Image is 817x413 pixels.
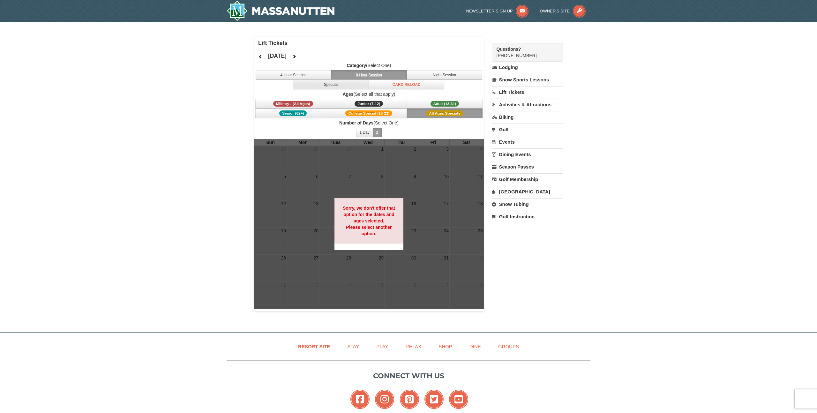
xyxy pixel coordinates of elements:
[227,1,334,21] a: Massanutten Resort
[490,339,527,354] a: Groups
[255,109,331,118] button: Senior (62+)
[492,161,563,173] a: Season Passes
[342,92,353,97] strong: Ages
[492,148,563,160] a: Dining Events
[254,120,484,126] label: (Select One)
[254,91,484,97] label: (Select all that apply)
[540,9,570,13] span: Owner's Site
[268,53,287,59] h4: [DATE]
[256,70,332,80] button: 4-Hour Session
[254,62,484,69] label: (Select One)
[492,74,563,86] a: Snow Sports Lessons
[290,339,338,354] a: Resort Site
[492,173,563,185] a: Golf Membership
[293,80,369,89] button: Specials
[347,63,366,68] strong: Category
[492,86,563,98] a: Lift Tickets
[407,99,483,109] button: Adult (13-61)
[466,9,513,13] span: Newsletter Sign Up
[355,101,383,107] span: Junior (7-12)
[339,339,367,354] a: Stay
[345,110,392,116] span: College Special (18-22)
[492,62,563,73] a: Lodging
[369,80,445,89] button: Card Reload
[279,110,307,116] span: Senior (62+)
[492,136,563,148] a: Events
[492,198,563,210] a: Snow Tubing
[331,99,407,109] button: Junior (7-12)
[339,120,373,125] strong: Number of Days
[331,109,407,118] button: College Special (18-22)
[343,206,395,236] strong: Sorry, we don't offer that option for the dates and ages selected. Please select another option.
[431,339,460,354] a: Shop
[431,101,459,107] span: Adult (13-61)
[331,70,407,80] button: 8-Hour Session
[540,9,586,13] a: Owner's Site
[492,124,563,135] a: Golf
[492,99,563,110] a: Activities & Attractions
[255,99,331,109] button: Military - (All Ages)
[368,339,396,354] a: Play
[492,186,563,198] a: [GEOGRAPHIC_DATA]
[356,128,373,137] button: 1 Day
[497,47,521,52] strong: Questions?
[258,40,484,46] h4: Lift Tickets
[407,70,483,80] button: Night Session
[273,101,313,107] span: Military - (All Ages)
[492,211,563,222] a: Golf Instruction
[497,46,551,58] span: [PHONE_NUMBER]
[407,109,483,118] button: All Ages Specials
[492,111,563,123] a: Biking
[461,339,489,354] a: Dine
[426,110,463,116] span: All Ages Specials
[373,128,382,137] button: 2
[227,371,590,381] p: Connect with us
[227,1,334,21] img: Massanutten Resort Logo
[466,9,529,13] a: Newsletter Sign Up
[398,339,429,354] a: Relax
